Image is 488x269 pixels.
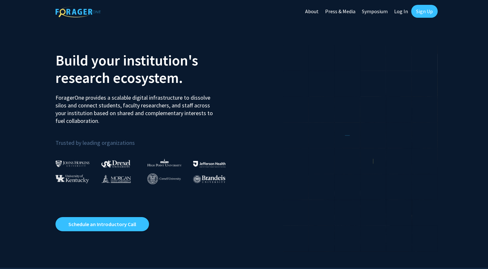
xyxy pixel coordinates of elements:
img: Cornell University [147,174,181,184]
a: Sign Up [411,5,438,18]
img: Drexel University [101,160,130,167]
img: Brandeis University [193,175,225,183]
img: ForagerOne Logo [55,6,101,17]
h2: Build your institution's research ecosystem. [55,52,239,86]
a: Opens in a new tab [55,217,149,231]
img: University of Kentucky [55,174,89,183]
p: Trusted by leading organizations [55,130,239,148]
img: Johns Hopkins University [55,160,90,167]
img: Morgan State University [101,174,131,183]
p: ForagerOne provides a scalable digital infrastructure to dissolve silos and connect students, fac... [55,89,217,125]
img: High Point University [147,159,182,166]
img: Thomas Jefferson University [193,161,225,167]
